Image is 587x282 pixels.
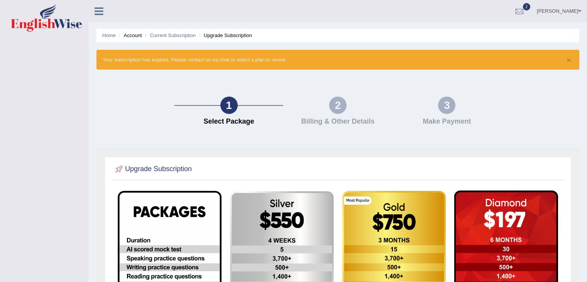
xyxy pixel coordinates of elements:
h4: Billing & Other Details [287,118,388,126]
div: 3 [438,97,455,114]
button: × [567,56,571,64]
h4: Select Package [178,118,279,126]
div: Your subscription has expired. Please contact us via chat or select a plan to renew [96,50,579,70]
a: Home [102,32,116,38]
li: Upgrade Subscription [197,32,252,39]
h2: Upgrade Subscription [113,163,192,175]
span: 2 [523,3,531,10]
li: Account [117,32,142,39]
h4: Make Payment [396,118,497,126]
a: Current Subscription [150,32,196,38]
div: 1 [220,97,238,114]
div: 2 [329,97,347,114]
